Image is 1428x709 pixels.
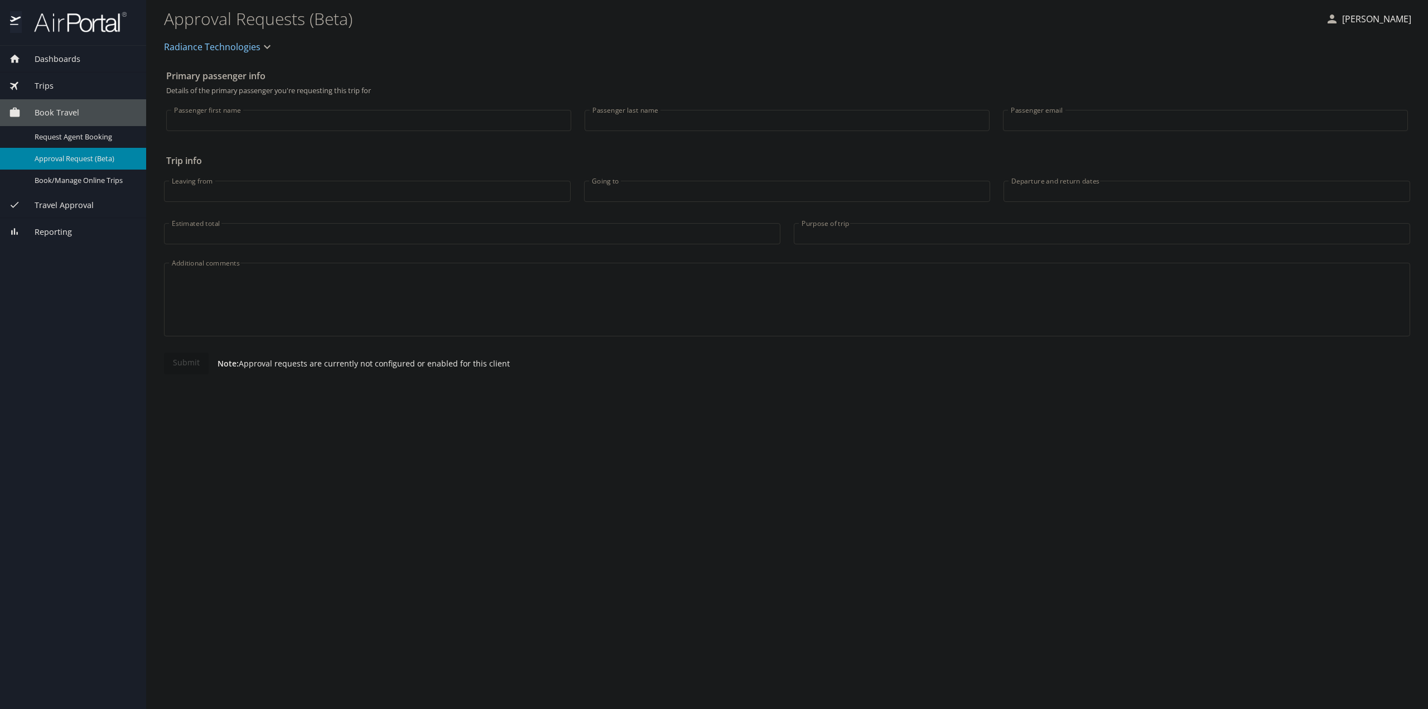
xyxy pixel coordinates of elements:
p: Approval requests are currently not configured or enabled for this client [209,358,510,369]
span: Trips [21,80,54,92]
span: Book/Manage Online Trips [35,175,133,186]
span: Reporting [21,226,72,238]
span: Book Travel [21,107,79,119]
img: airportal-logo.png [22,11,127,33]
span: Approval Request (Beta) [35,153,133,164]
button: [PERSON_NAME] [1321,9,1416,29]
span: Dashboards [21,53,80,65]
p: [PERSON_NAME] [1339,12,1411,26]
img: icon-airportal.png [10,11,22,33]
h2: Primary passenger info [166,67,1408,85]
span: Request Agent Booking [35,132,133,142]
button: Radiance Technologies [160,36,278,58]
strong: Note: [218,358,239,369]
h2: Trip info [166,152,1408,170]
h1: Approval Requests (Beta) [164,1,1316,36]
span: Travel Approval [21,199,94,211]
p: Details of the primary passenger you're requesting this trip for [166,87,1408,94]
span: Radiance Technologies [164,39,260,55]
